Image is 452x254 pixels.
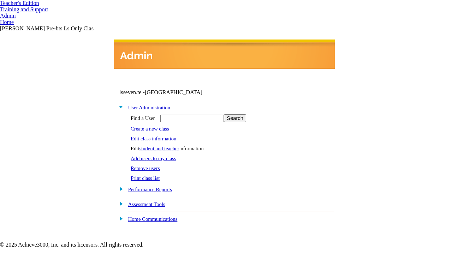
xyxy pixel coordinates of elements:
[139,146,179,151] a: student and teacher
[131,175,160,181] a: Print class list
[131,165,160,171] a: Remove users
[131,136,176,141] a: Edit class information
[119,89,249,96] td: lsseven.te -
[128,105,170,110] a: User Administration
[131,156,176,161] a: Add users to my class
[145,89,202,95] nobr: [GEOGRAPHIC_DATA]
[39,2,43,5] img: teacher_arrow.png
[114,40,335,69] img: header
[131,126,169,132] a: Create a new class
[48,9,51,11] img: teacher_arrow_small.png
[116,215,123,222] img: plus.gif
[224,114,246,122] input: Search
[128,201,165,207] a: Assessment Tools
[128,216,178,222] a: Home Communications
[116,104,123,110] img: minus.gif
[130,114,155,122] td: Find a User
[116,200,123,207] img: plus.gif
[130,145,246,152] td: Edit information
[128,187,172,192] a: Performance Reports
[116,186,123,192] img: plus.gif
